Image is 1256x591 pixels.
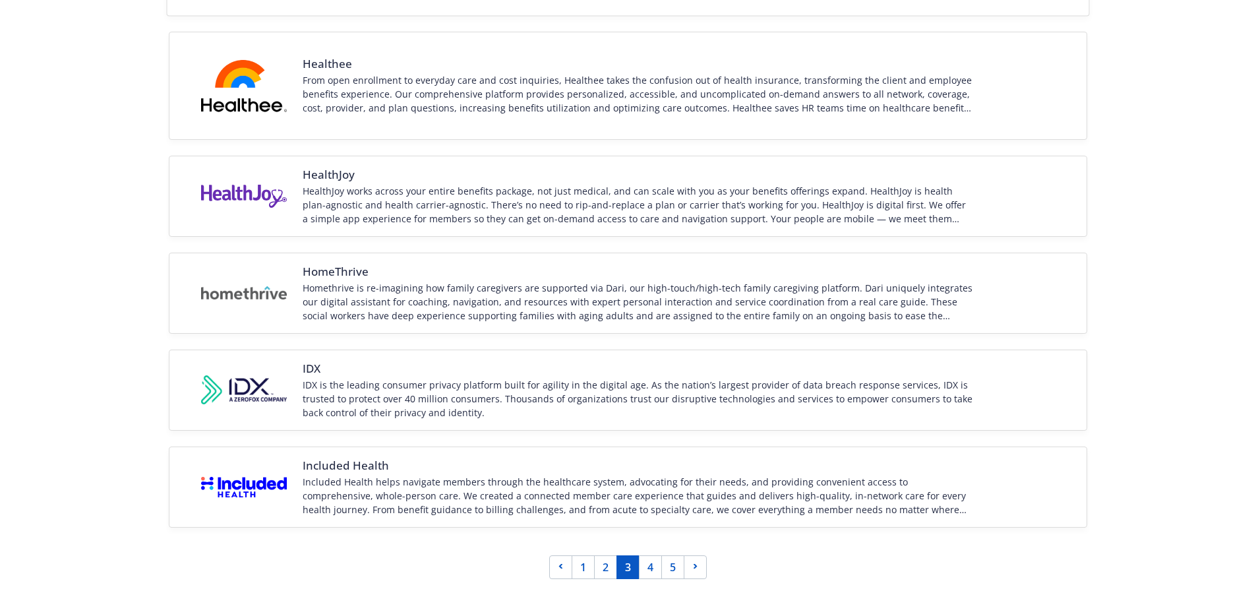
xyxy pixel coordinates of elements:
[549,555,572,579] a: Previous page
[303,378,973,420] div: IDX is the leading consumer privacy platform built for agility in the digital age. As the nation’...
[303,361,973,377] span: IDX
[201,286,287,299] img: Vendor logo for HomeThrive
[303,184,973,226] div: HealthJoy works across your entire benefits package, not just medical, and can scale with you as ...
[572,555,595,579] a: Page 1
[639,555,662,579] a: Page 4
[594,555,617,579] a: Page 2
[201,185,287,208] img: Vendor logo for HealthJoy
[201,477,287,497] img: Vendor logo for Included Health
[201,375,287,404] img: Vendor logo for IDX
[303,167,973,183] span: HealthJoy
[684,555,707,579] a: Next page
[303,73,973,115] div: From open enrollment to everyday care and cost inquiries, Healthee takes the confusion out of hea...
[661,555,684,579] a: Page 5
[201,43,287,129] img: Vendor logo for Healthee
[303,458,973,474] span: Included Health
[303,475,973,516] div: Included Health helps navigate members through the healthcare system, advocating for their needs,...
[303,281,973,323] div: Homethrive is re-imagining how family caregivers are supported via Dari, our high-touch/high-tech...
[616,555,640,579] a: Page 3 is your current page
[303,56,973,72] span: Healthee
[303,264,973,280] span: HomeThrive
